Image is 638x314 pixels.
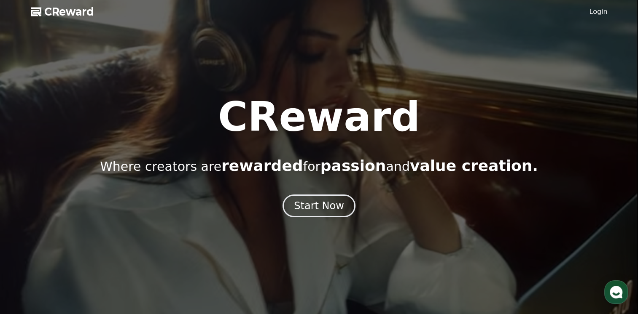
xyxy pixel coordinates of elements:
[56,244,109,265] a: Messages
[125,257,145,263] span: Settings
[320,157,386,174] span: passion
[44,5,94,19] span: CReward
[283,203,355,211] a: Start Now
[100,157,538,174] p: Where creators are for and
[3,244,56,265] a: Home
[31,5,94,19] a: CReward
[294,199,344,213] div: Start Now
[221,157,303,174] span: rewarded
[70,257,95,264] span: Messages
[283,194,355,217] button: Start Now
[22,257,36,263] span: Home
[218,97,420,137] h1: CReward
[589,7,607,17] a: Login
[410,157,538,174] span: value creation.
[109,244,162,265] a: Settings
